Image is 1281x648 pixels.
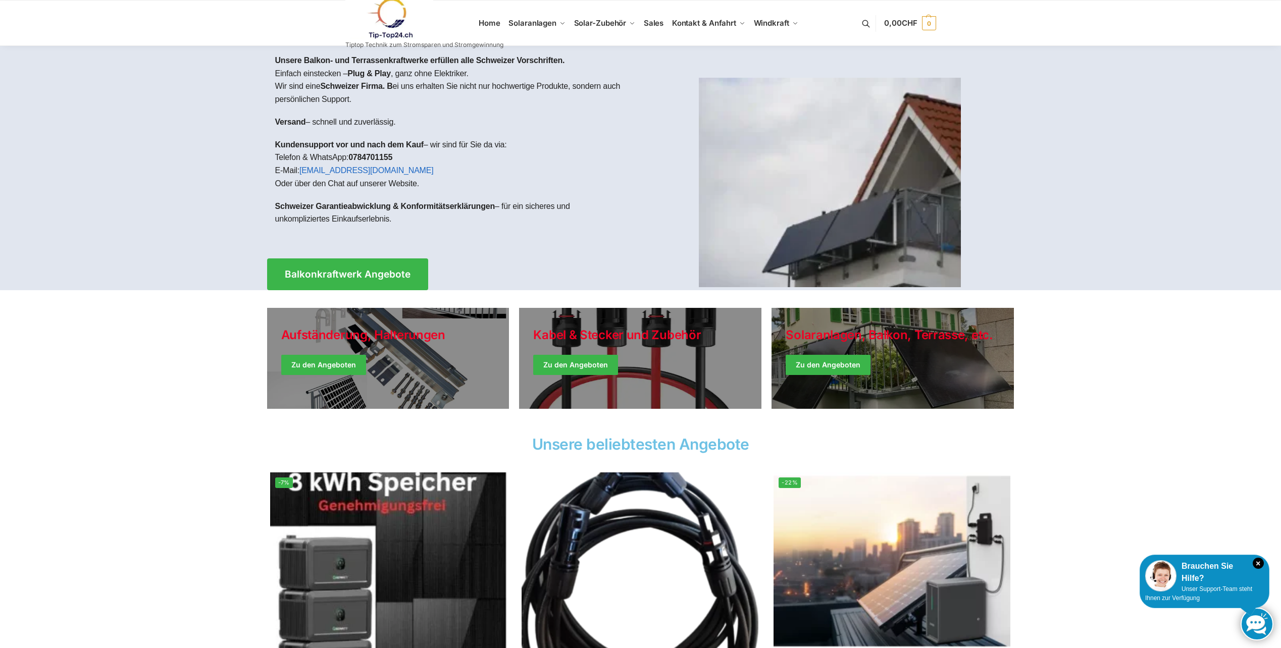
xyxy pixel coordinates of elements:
div: Brauchen Sie Hilfe? [1145,560,1264,584]
span: Windkraft [754,18,789,28]
img: Home 1 [699,78,961,287]
a: Sales [639,1,668,46]
a: Kontakt & Anfahrt [668,1,749,46]
a: Winter Jackets [772,308,1014,409]
strong: 0784701155 [348,153,392,161]
strong: Kundensupport vor und nach dem Kauf [275,140,424,149]
p: Tiptop Technik zum Stromsparen und Stromgewinnung [345,42,503,48]
span: Solar-Zubehör [574,18,627,28]
span: Kontakt & Anfahrt [672,18,736,28]
p: Wir sind eine ei uns erhalten Sie nicht nur hochwertige Produkte, sondern auch persönlichen Support. [275,80,633,105]
a: Holiday Style [519,308,761,409]
strong: Plug & Play [347,69,391,78]
span: CHF [902,18,917,28]
p: – für ein sicheres und unkompliziertes Einkaufserlebnis. [275,200,633,226]
div: Einfach einstecken – , ganz ohne Elektriker. [267,46,641,243]
a: Solar-Zubehör [570,1,639,46]
span: Balkonkraftwerk Angebote [285,269,411,279]
strong: Schweizer Firma. B [320,82,392,90]
h2: Unsere beliebtesten Angebote [267,437,1014,452]
span: Unser Support-Team steht Ihnen zur Verfügung [1145,585,1252,602]
strong: Schweizer Garantieabwicklung & Konformitätserklärungen [275,202,495,210]
a: Balkonkraftwerk Angebote [267,258,428,290]
p: – wir sind für Sie da via: Telefon & WhatsApp: E-Mail: Oder über den Chat auf unserer Website. [275,138,633,190]
img: Customer service [1145,560,1176,591]
p: – schnell und zuverlässig. [275,116,633,129]
i: Schließen [1253,558,1264,569]
span: Sales [644,18,664,28]
a: [EMAIL_ADDRESS][DOMAIN_NAME] [299,166,434,175]
span: 0 [922,16,936,30]
span: Solaranlagen [508,18,556,28]
a: Solaranlagen [504,1,570,46]
a: 0,00CHF 0 [884,8,936,38]
strong: Versand [275,118,306,126]
span: 0,00 [884,18,917,28]
strong: Unsere Balkon- und Terrassenkraftwerke erfüllen alle Schweizer Vorschriften. [275,56,565,65]
a: Holiday Style [267,308,509,409]
a: Windkraft [749,1,802,46]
